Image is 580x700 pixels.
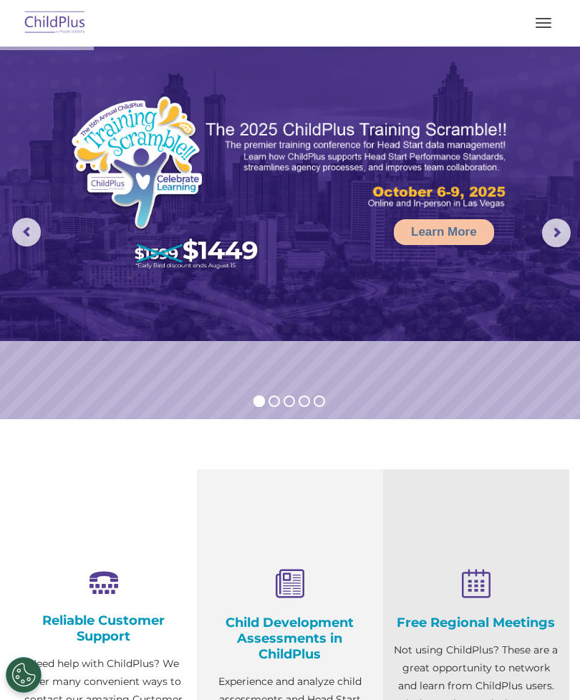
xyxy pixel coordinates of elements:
h4: Free Regional Meetings [394,615,559,631]
h4: Reliable Customer Support [21,613,186,644]
button: Cookies Settings [6,657,42,693]
img: ChildPlus by Procare Solutions [21,6,89,40]
a: Learn More [394,219,494,245]
h4: Child Development Assessments in ChildPlus [208,615,372,662]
